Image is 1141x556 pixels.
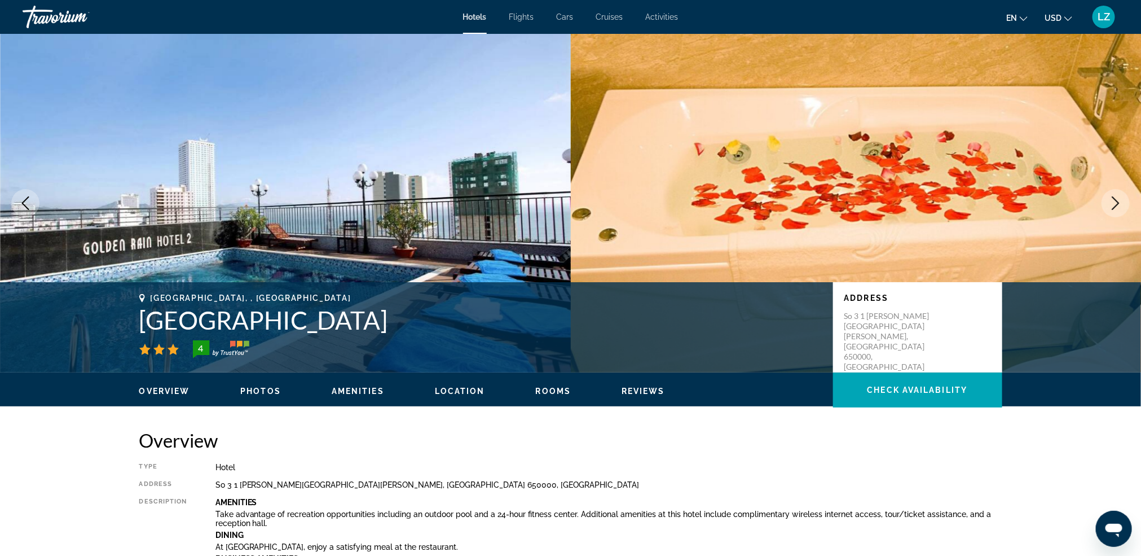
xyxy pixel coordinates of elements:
span: en [1006,14,1017,23]
a: Flights [509,12,534,21]
span: Check Availability [867,386,968,395]
button: Previous image [11,189,39,217]
p: At [GEOGRAPHIC_DATA], enjoy a satisfying meal at the restaurant. [215,542,1002,551]
button: Check Availability [833,373,1002,408]
button: Rooms [536,386,571,396]
b: Dining [215,531,244,540]
p: Address [844,294,991,303]
button: Location [435,386,485,396]
img: trustyou-badge-hor.svg [193,340,249,358]
span: Rooms [536,387,571,396]
span: Reviews [622,387,665,396]
span: Photos [240,387,281,396]
button: Reviews [622,386,665,396]
h2: Overview [139,429,1002,452]
h1: [GEOGRAPHIC_DATA] [139,305,822,335]
span: [GEOGRAPHIC_DATA], , [GEOGRAPHIC_DATA] [151,294,351,303]
p: Take advantage of recreation opportunities including an outdoor pool and a 24-hour fitness center... [215,510,1002,528]
button: Photos [240,386,281,396]
button: Change currency [1045,10,1072,26]
div: 4 [190,342,212,355]
div: Type [139,463,187,472]
span: Overview [139,387,190,396]
a: Hotels [463,12,487,21]
a: Activities [646,12,679,21]
div: So 3 1 [PERSON_NAME][GEOGRAPHIC_DATA][PERSON_NAME], [GEOGRAPHIC_DATA] 650000, [GEOGRAPHIC_DATA] [215,480,1002,489]
button: Next image [1102,189,1130,217]
b: Amenities [215,498,257,507]
p: So 3 1 [PERSON_NAME][GEOGRAPHIC_DATA][PERSON_NAME], [GEOGRAPHIC_DATA] 650000, [GEOGRAPHIC_DATA] [844,311,935,372]
span: USD [1045,14,1061,23]
span: Amenities [332,387,384,396]
span: Location [435,387,485,396]
div: Hotel [215,463,1002,472]
button: User Menu [1089,5,1118,29]
a: Cruises [596,12,623,21]
a: Travorium [23,2,135,32]
button: Amenities [332,386,384,396]
button: Change language [1006,10,1028,26]
div: Address [139,480,187,489]
iframe: Кнопка запуска окна обмена сообщениями [1096,511,1132,547]
button: Overview [139,386,190,396]
span: LZ [1098,11,1110,23]
a: Cars [557,12,574,21]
